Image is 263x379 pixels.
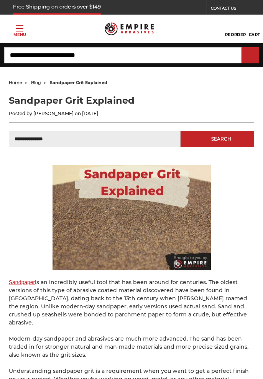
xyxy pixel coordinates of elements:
[50,80,107,85] span: sandpaper grit explained
[31,80,41,85] a: blog
[211,136,231,142] span: Search
[9,110,255,117] p: Posted by [PERSON_NAME] on [DATE]
[9,278,255,327] p: is an incredibly useful tool that has been around for centuries. The oldest versions of this type...
[13,32,26,38] p: Menu
[249,20,260,37] a: Cart
[16,28,23,29] span: Toggle menu
[181,131,254,147] button: Search
[9,80,22,85] a: home
[211,4,250,15] a: CONTACT US
[225,20,246,37] a: Reorder
[225,32,246,37] span: Reorder
[249,32,260,37] span: Cart
[9,279,35,285] a: Sandpaper
[9,335,255,359] p: Modern-day sandpaper and abrasives are much more advanced. The sand has been traded in for strong...
[9,94,255,108] h1: Sandpaper Grit Explained
[53,165,211,270] img: Sandpaper Grit Explained - close-up of sand paper grains
[105,19,154,38] img: Empire Abrasives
